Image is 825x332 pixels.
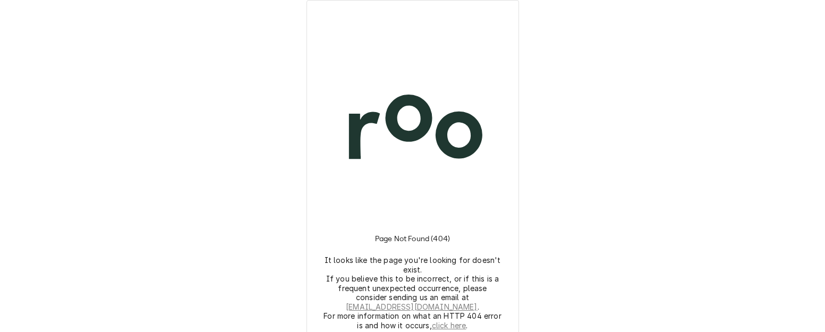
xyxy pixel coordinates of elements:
h3: Page Not Found (404) [375,222,450,256]
img: Logo [320,36,506,222]
p: For more information on what an HTTP 404 error is and how it occurs, . [324,311,502,330]
div: Instructions [320,222,506,330]
p: If you believe this to be incorrect, or if this is a frequent unexpected occurrence, please consi... [324,274,502,311]
p: It looks like the page you're looking for doesn't exist. [324,256,502,274]
a: click here [432,321,466,330]
a: [EMAIL_ADDRESS][DOMAIN_NAME] [346,302,477,312]
div: Logo and Instructions Container [320,13,506,330]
